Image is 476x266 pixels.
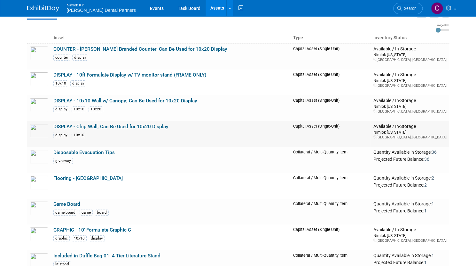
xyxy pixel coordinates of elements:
img: Cassidy Rutledge [431,2,443,14]
td: Collateral / Multi-Quantity Item [291,199,371,225]
span: 1 [431,201,434,206]
div: [GEOGRAPHIC_DATA], [GEOGRAPHIC_DATA] [373,109,446,114]
span: 2 [424,182,426,188]
div: giveaway [53,158,73,164]
span: 1 [424,208,426,213]
div: Nimlok [US_STATE] [373,129,446,135]
div: Quantity Available in Storage: [373,175,446,181]
span: Search [402,6,417,11]
span: 1 [424,260,426,265]
div: Projected Future Balance: [373,181,446,188]
a: Search [393,3,423,14]
div: display [53,106,69,112]
div: Quantity Available in Storage: [373,201,446,207]
div: 10x10 [53,80,68,86]
th: Asset [51,33,291,43]
div: Image Size [436,23,449,27]
div: Projected Future Balance: [373,259,446,266]
div: 10x10 [72,132,86,138]
a: DISPLAY - Chip Wall; Can Be Used for 10x20 Display [53,124,168,129]
div: display [53,132,69,138]
div: [GEOGRAPHIC_DATA], [GEOGRAPHIC_DATA] [373,83,446,88]
span: 36 [424,157,429,162]
td: Capital Asset (Single-Unit) [291,43,371,70]
div: Available / In-Storage [373,72,446,78]
td: Collateral / Multi-Quantity Item [291,173,371,199]
a: Disposable Evacuation Tips [53,150,115,155]
td: Capital Asset (Single-Unit) [291,95,371,121]
div: Quantity Available in Storage: [373,150,446,155]
div: game board [53,210,77,216]
div: [GEOGRAPHIC_DATA], [GEOGRAPHIC_DATA] [373,238,446,243]
div: Nimlok [US_STATE] [373,52,446,57]
div: 10x10 [72,235,87,241]
div: Available / In-Storage [373,46,446,52]
div: board [95,210,109,216]
div: game [80,210,93,216]
div: Projected Future Balance: [373,207,446,214]
td: Capital Asset (Single-Unit) [291,121,371,147]
div: Available / In-Storage [373,124,446,129]
td: Collateral / Multi-Quantity Item [291,147,371,173]
a: DISPLAY - 10x10 Wall w/ Canopy; Can Be Used for 10x20 Display [53,98,197,104]
div: display [89,235,105,241]
div: Available / In-Storage [373,98,446,104]
div: [GEOGRAPHIC_DATA], [GEOGRAPHIC_DATA] [373,135,446,140]
div: Available / In-Storage [373,227,446,233]
div: 10x10 [72,106,86,112]
a: Flooring - [GEOGRAPHIC_DATA] [53,175,123,181]
div: counter [53,55,70,61]
td: Capital Asset (Single-Unit) [291,225,371,250]
div: Nimlok [US_STATE] [373,233,446,238]
span: Nimlok KY [67,1,136,8]
div: [GEOGRAPHIC_DATA], [GEOGRAPHIC_DATA] [373,57,446,62]
span: 1 [431,253,434,258]
div: Nimlok [US_STATE] [373,104,446,109]
div: graphic [53,235,70,241]
div: Nimlok [US_STATE] [373,78,446,83]
span: [PERSON_NAME] Dental Partners [67,8,136,13]
span: 36 [431,150,436,155]
td: Capital Asset (Single-Unit) [291,70,371,95]
span: 2 [431,175,434,181]
div: Projected Future Balance: [373,155,446,162]
div: 10x20 [89,106,103,112]
a: DISPLAY - 10ft Formulate Display w/ TV monitor stand (FRAME ONLY) [53,72,206,78]
a: GRAPHIC - 10' Formulate Graphic C [53,227,131,233]
a: Game Board [53,201,80,207]
img: ExhibitDay [27,5,59,12]
div: display [72,55,88,61]
a: COUNTER - [PERSON_NAME] Branded Counter; Can Be Used for 10x20 Display [53,46,227,52]
th: Type [291,33,371,43]
div: display [70,80,86,86]
a: Included in Duffle Bag 01: 4 Tier Literature Stand [53,253,160,259]
div: Quantity Available in Storage: [373,253,446,259]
